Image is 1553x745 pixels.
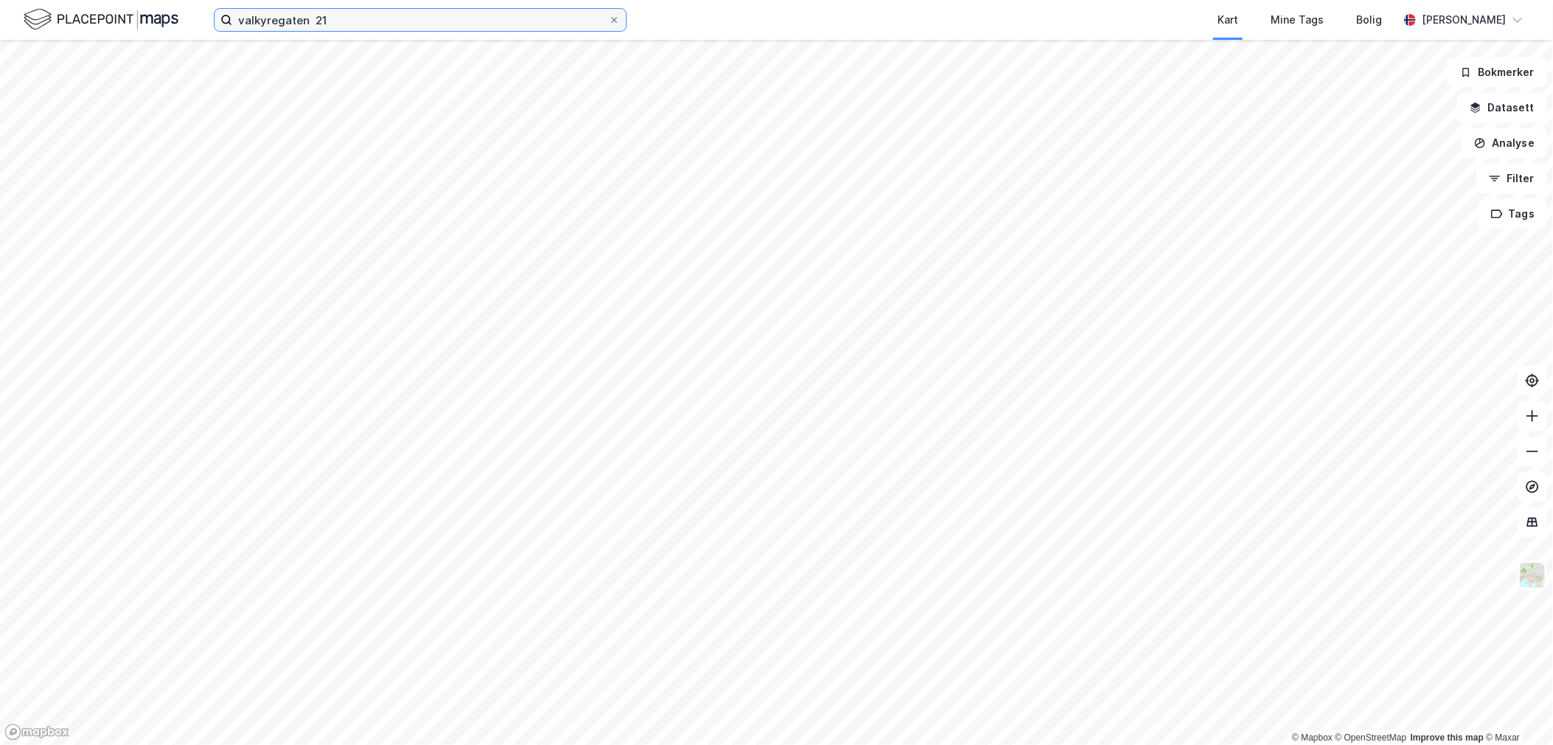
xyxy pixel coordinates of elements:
button: Filter [1476,164,1547,193]
a: OpenStreetMap [1335,732,1407,743]
a: Mapbox [1292,732,1333,743]
iframe: Chat Widget [1479,674,1553,745]
div: Kart [1217,11,1238,29]
div: [PERSON_NAME] [1422,11,1506,29]
div: Bolig [1356,11,1382,29]
button: Bokmerker [1448,58,1547,87]
button: Tags [1479,199,1547,229]
img: logo.f888ab2527a4732fd821a326f86c7f29.svg [24,7,178,32]
button: Analyse [1462,128,1547,158]
button: Datasett [1457,93,1547,122]
a: Improve this map [1411,732,1484,743]
input: Søk på adresse, matrikkel, gårdeiere, leietakere eller personer [232,9,608,31]
img: Z [1518,561,1546,589]
div: Mine Tags [1271,11,1324,29]
a: Mapbox homepage [4,724,69,741]
div: Kontrollprogram for chat [1479,674,1553,745]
